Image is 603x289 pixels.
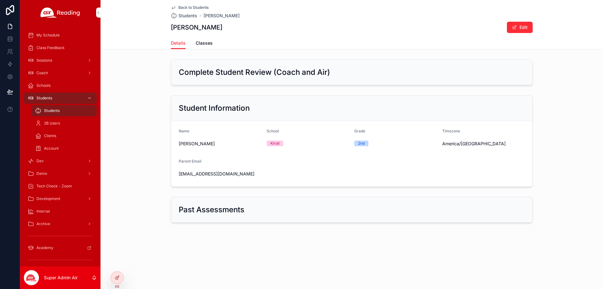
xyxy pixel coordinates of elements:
span: Internal [36,209,50,214]
h1: [PERSON_NAME] [171,23,222,32]
span: [EMAIL_ADDRESS][DOMAIN_NAME] [179,171,262,177]
p: Super Admin Air [44,275,78,281]
span: Name [179,129,189,133]
a: Students [24,92,97,104]
span: 2B Users [44,121,60,126]
div: scrollable content [20,25,100,266]
span: Archive [36,221,50,226]
span: America/[GEOGRAPHIC_DATA] [442,141,525,147]
a: Students [31,105,97,116]
span: Grade [354,129,365,133]
span: Schools [36,83,51,88]
a: Tech Check - Zoom [24,181,97,192]
span: Development [36,196,60,201]
h2: Past Assessments [179,205,244,215]
span: Tech Check - Zoom [36,184,72,189]
span: Sessions [36,58,52,63]
span: Class Feedback [36,45,65,50]
span: Students [44,108,60,113]
span: Timezone [442,129,460,133]
span: Students [36,96,52,101]
a: My Schedule [24,30,97,41]
div: Kiroli [270,141,280,146]
span: Academy [36,245,53,250]
a: Development [24,193,97,204]
a: Class Feedback [24,42,97,53]
button: Edit [507,22,533,33]
span: Classes [196,40,213,46]
a: Demo [24,168,97,179]
span: Demo [36,171,47,176]
span: Clients [44,133,56,138]
span: Students [178,13,197,19]
h2: Complete Student Review (Coach and Air) [179,67,330,77]
img: App logo [41,8,80,18]
a: Classes [196,37,213,50]
a: 2B Users [31,118,97,129]
a: Sessions [24,55,97,66]
a: Dev [24,155,97,167]
a: Account [31,143,97,154]
a: Clients [31,130,97,142]
span: School [267,129,279,133]
span: Account [44,146,59,151]
a: Archive [24,218,97,230]
span: Dev [36,158,44,164]
a: Back to Students [171,5,209,10]
a: Details [171,37,186,49]
a: Coach [24,67,97,79]
div: 2nd [358,141,365,146]
span: My Schedule [36,33,60,38]
a: Schools [24,80,97,91]
h2: Student Information [179,103,250,113]
span: [PERSON_NAME] [179,141,262,147]
span: Back to Students [178,5,209,10]
span: Parent Email [179,159,201,164]
span: Details [171,40,186,46]
a: Internal [24,206,97,217]
a: Academy [24,242,97,253]
span: Coach [36,70,48,75]
a: [PERSON_NAME] [204,13,240,19]
a: Students [171,13,197,19]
